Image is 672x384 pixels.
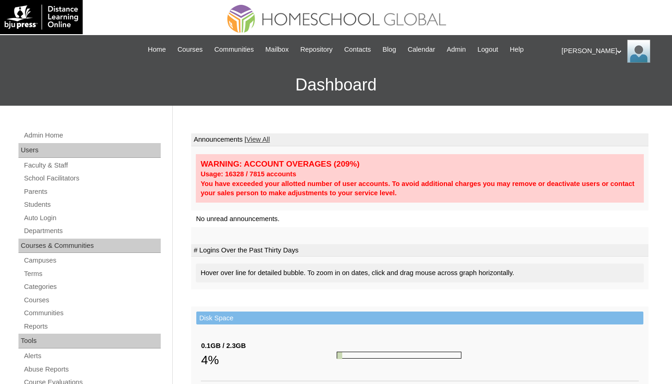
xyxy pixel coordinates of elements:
div: 0.1GB / 2.3GB [201,341,337,351]
span: Calendar [408,44,435,55]
a: Help [505,44,528,55]
a: Alerts [23,350,161,362]
td: No unread announcements. [191,210,648,228]
a: Mailbox [261,44,294,55]
h3: Dashboard [5,64,667,106]
a: Admin Home [23,130,161,141]
div: Hover over line for detailed bubble. To zoom in on dates, click and drag mouse across graph horiz... [196,264,644,282]
a: Auto Login [23,212,161,224]
a: Faculty & Staff [23,160,161,171]
a: Parents [23,186,161,198]
div: You have exceeded your allotted number of user accounts. To avoid additional charges you may remo... [200,179,639,198]
a: Admin [442,44,471,55]
a: School Facilitators [23,173,161,184]
a: Communities [23,307,161,319]
a: Reports [23,321,161,332]
a: Blog [378,44,400,55]
a: Communities [210,44,259,55]
a: Home [143,44,170,55]
div: [PERSON_NAME] [562,40,663,63]
a: Logout [473,44,503,55]
img: logo-white.png [5,5,78,30]
div: Tools [18,334,161,348]
div: 4% [201,351,337,369]
a: Abuse Reports [23,364,161,375]
span: Courses [177,44,203,55]
div: WARNING: ACCOUNT OVERAGES (209%) [200,159,639,169]
span: Admin [447,44,466,55]
div: Users [18,143,161,158]
span: Communities [214,44,254,55]
a: Calendar [403,44,440,55]
td: # Logins Over the Past Thirty Days [191,244,648,257]
td: Announcements | [191,133,648,146]
a: View All [246,136,270,143]
a: Courses [173,44,207,55]
span: Blog [382,44,396,55]
span: Mailbox [266,44,289,55]
a: Categories [23,281,161,293]
img: Anna Beltran [627,40,650,63]
a: Campuses [23,255,161,266]
a: Contacts [339,44,375,55]
td: Disk Space [196,312,643,325]
span: Contacts [344,44,371,55]
span: Home [148,44,166,55]
a: Terms [23,268,161,280]
strong: Usage: 16328 / 7815 accounts [200,170,296,178]
span: Help [510,44,524,55]
a: Departments [23,225,161,237]
a: Repository [296,44,337,55]
a: Courses [23,294,161,306]
a: Students [23,199,161,210]
span: Repository [300,44,333,55]
span: Logout [478,44,498,55]
div: Courses & Communities [18,239,161,253]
